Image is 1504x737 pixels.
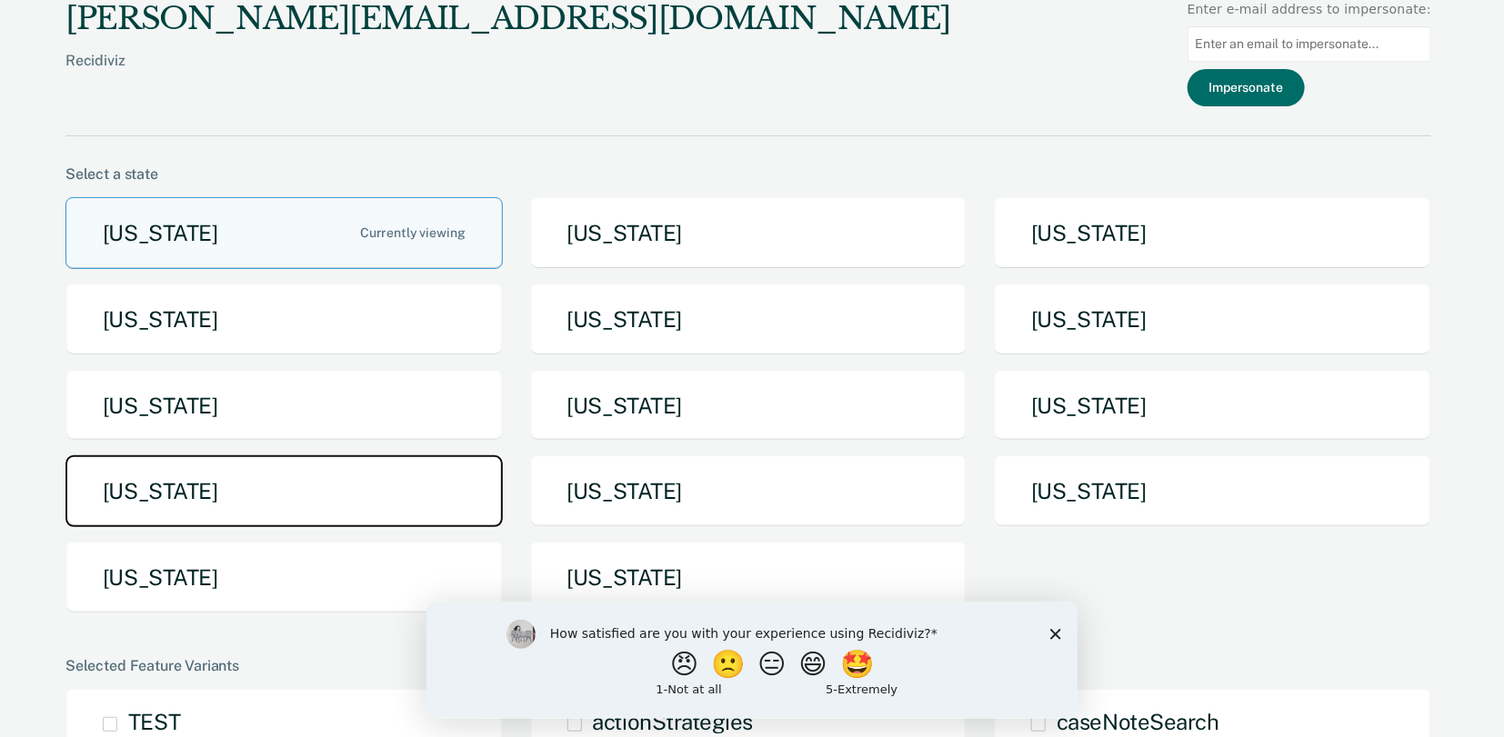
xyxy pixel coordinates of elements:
button: [US_STATE] [65,542,503,613]
button: [US_STATE] [530,542,968,613]
button: [US_STATE] [994,370,1431,442]
div: Recidiviz [65,52,951,98]
button: [US_STATE] [65,197,503,269]
span: TEST [128,709,180,734]
input: Enter an email to impersonate... [1188,26,1431,62]
div: Selected Feature Variants [65,657,1431,674]
span: caseNoteSearch [1057,709,1218,734]
button: [US_STATE] [530,284,968,355]
div: Select a state [65,165,1431,183]
button: [US_STATE] [530,197,968,269]
button: [US_STATE] [994,284,1431,355]
button: [US_STATE] [530,370,968,442]
button: [US_STATE] [994,455,1431,527]
button: [US_STATE] [994,197,1431,269]
span: actionStrategies [593,709,753,734]
button: [US_STATE] [65,455,503,527]
button: [US_STATE] [65,284,503,355]
button: Impersonate [1188,69,1305,106]
button: [US_STATE] [530,455,968,527]
button: [US_STATE] [65,370,503,442]
iframe: Survey by Kim from Recidiviz [426,602,1078,719]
